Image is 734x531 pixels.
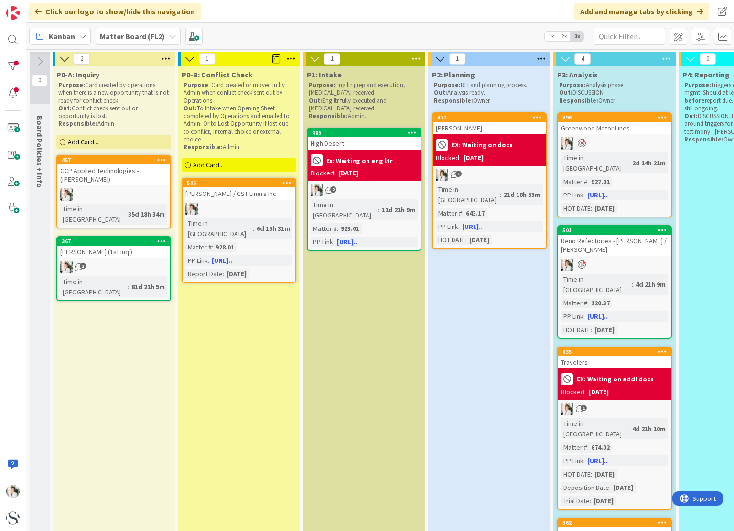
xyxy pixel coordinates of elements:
[183,81,294,105] p: : Card created or moved in by Admin when conflict check sent out by Operations.
[223,269,224,279] span: :
[561,259,573,271] img: KT
[212,256,232,265] a: [URL]..
[434,81,461,89] strong: Purpose:
[559,81,670,89] p: Analysis phase.
[433,122,546,134] div: [PERSON_NAME]
[545,32,558,41] span: 1x
[465,235,467,245] span: :
[436,221,458,232] div: PP Link
[609,482,611,493] span: :
[558,235,671,256] div: Reno Refectories - [PERSON_NAME] / [PERSON_NAME]
[379,205,418,215] div: 11d 21h 9m
[589,442,612,453] div: 674.02
[583,311,585,322] span: :
[126,209,167,219] div: 35d 18h 34m
[436,184,500,205] div: Time in [GEOGRAPHIC_DATA]
[591,325,592,335] span: :
[433,113,546,134] div: 477[PERSON_NAME]
[57,237,170,246] div: 367
[330,186,336,193] span: 2
[311,184,323,196] img: KT
[100,32,165,41] b: Matter Board (FL2)
[433,113,546,122] div: 477
[561,496,590,506] div: Trial Date
[682,70,730,79] span: P4: Reporting
[558,519,671,527] div: 362
[558,403,671,415] div: KT
[587,312,608,321] a: [URL]..
[557,70,598,79] span: P3: Analysis
[224,269,249,279] div: [DATE]
[561,176,587,187] div: Matter #
[589,176,612,187] div: 927.01
[587,442,589,453] span: :
[561,152,628,173] div: Time in [GEOGRAPHIC_DATA]
[311,237,333,247] div: PP Link
[558,137,671,150] div: KT
[254,223,292,234] div: 6d 15h 31m
[558,113,671,134] div: 496Greenwood Motor Lines
[436,235,465,245] div: HOT DATE
[558,347,671,356] div: 435
[57,156,170,185] div: 457GCP Applied Technologies - ([PERSON_NAME])
[183,143,223,151] strong: Responsible:
[561,455,583,466] div: PP Link
[464,153,484,163] div: [DATE]
[62,157,170,163] div: 457
[628,158,630,168] span: :
[589,387,609,397] div: [DATE]
[561,190,583,200] div: PP Link
[187,180,295,186] div: 506
[434,97,545,105] p: Owner.
[684,112,698,120] strong: Out:
[558,259,671,271] div: KT
[630,158,668,168] div: 2d 14h 21m
[309,81,420,97] p: Eng ltr prep and execution, [MEDICAL_DATA] received.
[58,120,169,128] p: Admin.
[558,356,671,368] div: Travelers
[559,81,586,89] strong: Purpose:
[590,496,591,506] span: :
[611,482,636,493] div: [DATE]
[591,203,592,214] span: :
[591,496,616,506] div: [DATE]
[212,242,213,252] span: :
[558,122,671,134] div: Greenwood Motor Lines
[587,176,589,187] span: :
[80,263,86,269] span: 2
[6,485,20,498] img: KT
[587,191,608,199] a: [URL]..
[559,97,670,105] p: Owner.
[561,403,573,415] img: KT
[324,53,340,65] span: 1
[571,32,583,41] span: 3x
[57,246,170,258] div: [PERSON_NAME] (1st inq.)
[561,482,609,493] div: Deposition Date
[628,423,630,434] span: :
[185,255,208,266] div: PP Link
[558,226,671,256] div: 501Reno Refectories - [PERSON_NAME] / [PERSON_NAME]
[562,227,671,234] div: 501
[558,32,571,41] span: 2x
[561,274,632,295] div: Time in [GEOGRAPHIC_DATA]
[182,70,253,79] span: P0-B: Conflict Check
[561,442,587,453] div: Matter #
[558,347,671,368] div: 435Travelers
[185,203,198,215] img: KT
[60,188,73,201] img: KT
[633,279,668,290] div: 4d 21h 9m
[500,189,501,200] span: :
[433,169,546,181] div: KT
[434,88,447,97] strong: Out:
[561,387,586,397] div: Blocked:
[338,168,358,178] div: [DATE]
[253,223,254,234] span: :
[594,28,665,45] input: Quick Filter...
[326,157,393,164] b: Ex: Waiting on eng ltr
[183,105,294,143] p: To Intake when Opening Sheet completed by Operations and emailed to Admin. Or to Lost Opportunity...
[307,70,342,79] span: P1: Intake
[458,221,460,232] span: :
[57,261,170,273] div: KT
[311,223,337,234] div: Matter #
[6,6,20,20] img: Visit kanbanzone.com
